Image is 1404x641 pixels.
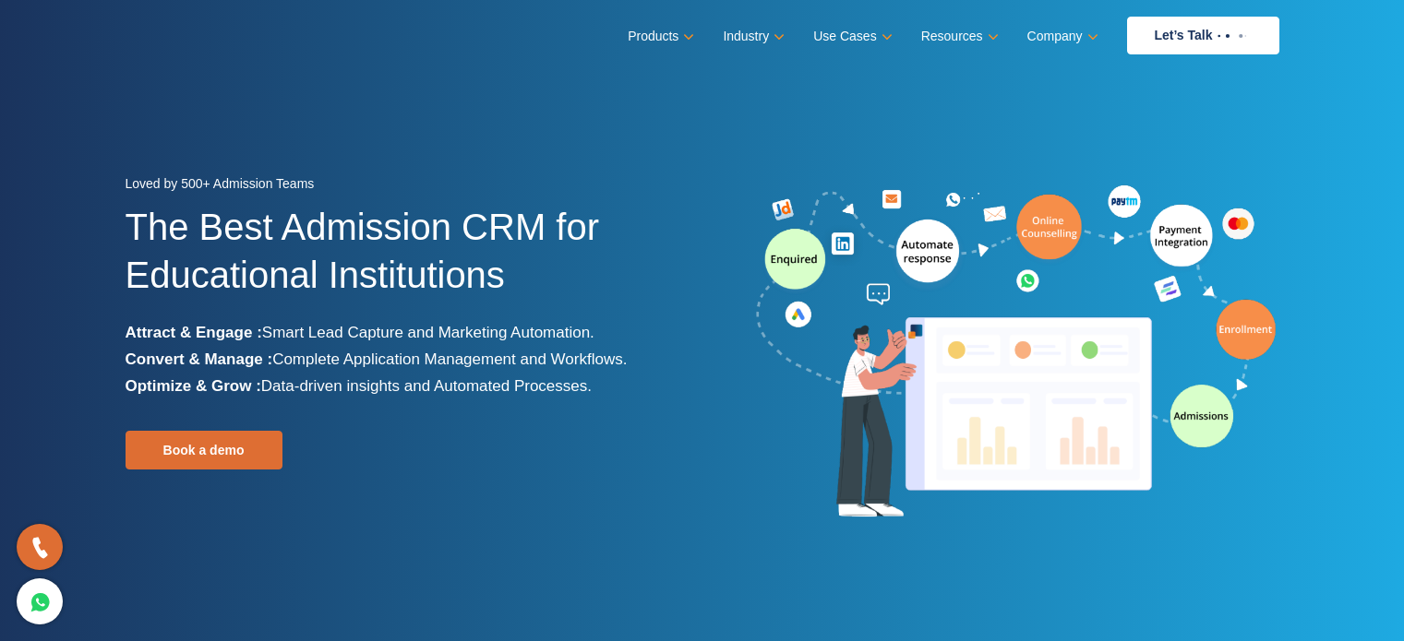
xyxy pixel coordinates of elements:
a: Products [628,23,690,50]
span: Smart Lead Capture and Marketing Automation. [262,324,594,341]
img: admission-software-home-page-header [753,181,1279,525]
a: Book a demo [126,431,282,469]
h1: The Best Admission CRM for Educational Institutions [126,203,689,319]
a: Company [1027,23,1095,50]
a: Resources [921,23,995,50]
b: Convert & Manage : [126,350,273,368]
span: Complete Application Management and Workflows. [272,350,627,368]
a: Use Cases [813,23,888,50]
span: Data-driven insights and Automated Processes. [261,377,592,395]
b: Optimize & Grow : [126,377,261,395]
a: Industry [723,23,781,50]
b: Attract & Engage : [126,324,262,341]
a: Let’s Talk [1127,17,1279,54]
div: Loved by 500+ Admission Teams [126,171,689,203]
